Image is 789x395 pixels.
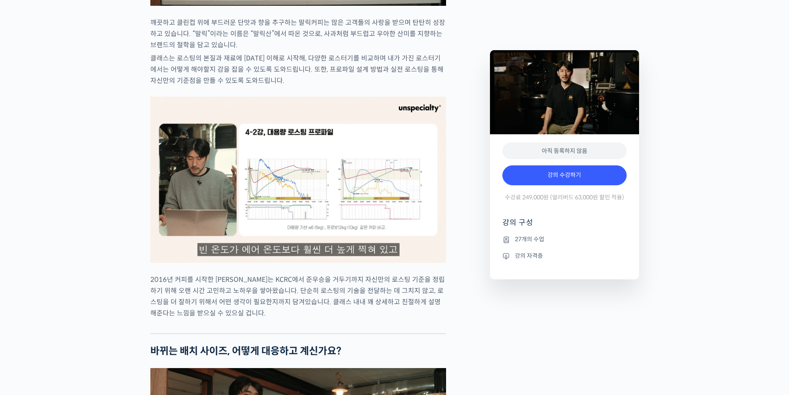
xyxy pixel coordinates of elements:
[502,218,627,234] h4: 강의 구성
[502,143,627,160] div: 아직 등록하지 않음
[502,235,627,245] li: 27개의 수업
[76,276,86,282] span: 대화
[107,263,159,284] a: 설정
[150,274,446,319] p: 2016년 커피를 시작한 [PERSON_NAME]는 KCRC에서 준우승을 거두기까지 자신만의 로스팅 기준을 정립하기 위해 오랜 시간 고민하고 노하우을 쌓아왔습니다. 단순히 로...
[502,251,627,261] li: 강의 자격증
[505,194,624,201] span: 수강료 249,000원 (얼리버드 63,000원 할인 적용)
[128,275,138,282] span: 설정
[150,17,446,51] p: 깨끗하고 클린컵 위에 부드러운 단맛과 향을 추구하는 말릭커피는 많은 고객들의 사랑을 받으며 탄탄히 성장하고 있습니다. “말릭”이라는 이름은 “말릭산”에서 따온 것으로, 사과처...
[26,275,31,282] span: 홈
[502,165,627,185] a: 강의 수강하기
[150,53,446,86] p: 클래스는 로스팅의 본질과 재료에 [DATE] 이해로 시작해, 다양한 로스터기를 비교하며 내가 가진 로스터기에서는 어떻게 해야할지 감을 잡을 수 있도록 도와드립니다. 또한, 프...
[150,345,446,357] h2: 바뀌는 배치 사이즈, 어떻게 대응하고 계신가요?
[55,263,107,284] a: 대화
[2,263,55,284] a: 홈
